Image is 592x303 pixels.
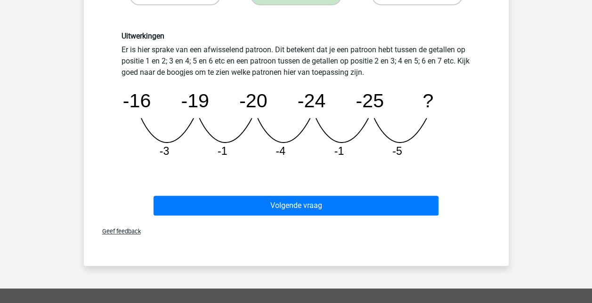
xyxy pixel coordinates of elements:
[356,90,384,112] tspan: -25
[422,90,433,112] tspan: ?
[181,90,209,112] tspan: -19
[239,90,268,112] tspan: -20
[95,228,141,235] span: Geef feedback
[334,145,344,157] tspan: -1
[392,145,402,157] tspan: -5
[122,90,151,112] tspan: -16
[154,196,438,215] button: Volgende vraag
[114,32,478,166] div: Er is hier sprake van een afwisselend patroon. Dit betekent dat je een patroon hebt tussen de get...
[217,145,227,157] tspan: -1
[159,145,169,157] tspan: -3
[297,90,325,112] tspan: -24
[276,145,285,157] tspan: -4
[122,32,471,40] h6: Uitwerkingen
